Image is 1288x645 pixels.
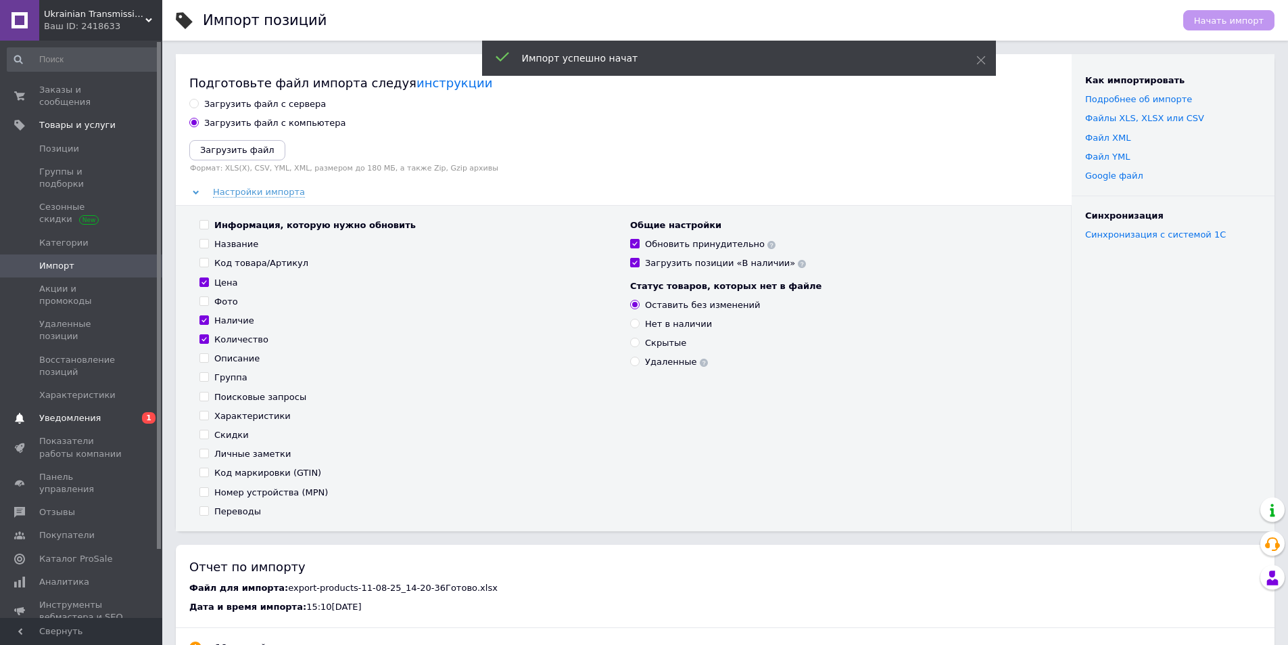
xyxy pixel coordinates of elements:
div: Код товара/Артикул [214,257,308,269]
button: Загрузить файл [189,140,285,160]
i: Загрузить файл [200,145,275,155]
div: Общие настройки [630,219,1047,231]
a: Подробнее об импорте [1085,94,1192,104]
a: Файлы ХLS, XLSX или CSV [1085,113,1204,123]
div: Отчет по импорту [189,558,1261,575]
span: Покупатели [39,529,95,541]
span: Характеристики [39,389,116,401]
span: Дата и время импорта: [189,602,306,612]
div: Количество [214,334,268,346]
span: Уведомления [39,412,101,424]
span: Показатели работы компании [39,435,125,460]
div: Как импортировать [1085,74,1261,87]
span: Импорт [39,260,74,272]
input: Поиск [7,47,160,72]
span: Ukrainian Transmission Centre [44,8,145,20]
span: Файл для импорта: [189,583,288,593]
span: Удаленные позиции [39,318,125,342]
div: Статус товаров, которых нет в файле [630,280,1047,292]
div: Фото [214,296,238,308]
div: Описание [214,353,260,365]
a: Синхронизация с системой 1С [1085,229,1226,240]
span: export-products-11-08-25_14-20-36Готово.xlsx [288,583,498,593]
span: Сезонные скидки [39,201,125,225]
div: Нет в наличии [645,318,712,330]
span: Аналитика [39,576,89,588]
h1: Импорт позиций [203,12,327,28]
div: Личные заметки [214,448,291,460]
div: Загрузить позиции «В наличии» [645,257,806,269]
div: Импорт успешно начат [522,51,943,65]
span: Группы и подборки [39,166,125,190]
span: Панель управления [39,471,125,495]
span: 1 [142,412,156,424]
div: Название [214,238,258,250]
div: Удаленные [645,356,708,368]
span: Позиции [39,143,79,155]
div: Номер устройства (MPN) [214,487,328,499]
span: Каталог ProSale [39,553,112,565]
div: Ваш ID: 2418633 [44,20,162,32]
span: Заказы и сообщения [39,84,125,108]
a: Файл XML [1085,133,1130,143]
span: Товары и услуги [39,119,116,131]
div: Загрузить файл с компьютера [204,117,346,129]
div: Наличие [214,315,254,327]
div: Загрузить файл с сервера [204,98,326,110]
div: Переводы [214,506,261,518]
label: Формат: XLS(X), CSV, YML, XML, размером до 180 МБ, а также Zip, Gzip архивы [189,164,1058,173]
div: Группа [214,372,247,384]
div: Подготовьте файл импорта следуя [189,74,1058,91]
div: Поисковые запросы [214,391,306,403]
div: Обновить принудительно [645,238,776,250]
a: Google файл [1085,171,1143,181]
span: Восстановление позиций [39,354,125,378]
div: Характеристики [214,410,291,422]
div: Синхронизация [1085,210,1261,222]
div: Информация, которую нужно обновить [214,219,416,231]
span: 15:10[DATE] [306,602,361,612]
span: Инструменты вебмастера и SEO [39,599,125,623]
a: инструкции [416,76,492,90]
span: Акции и промокоды [39,283,125,307]
span: Категории [39,237,89,249]
div: Цена [214,277,238,289]
div: Код маркировки (GTIN) [214,467,321,479]
span: Настройки импорта [213,187,305,198]
div: Скидки [214,429,249,441]
span: Отзывы [39,506,75,518]
div: Скрытые [645,337,686,349]
a: Файл YML [1085,152,1130,162]
div: Оставить без изменений [645,299,761,311]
